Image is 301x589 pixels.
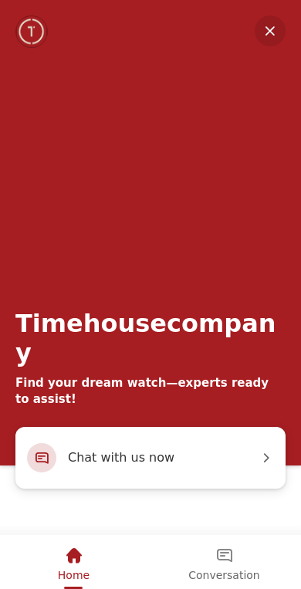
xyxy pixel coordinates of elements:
div: Timehousecompany [15,309,286,367]
div: Home [2,535,146,587]
span: Conversation [188,569,259,581]
span: Chat with us now [68,448,259,468]
div: Find your dream watch—experts ready to assist! [15,375,286,408]
div: Chat with us now [15,427,286,489]
div: Conversation [149,535,299,587]
span: Home [58,569,90,581]
em: Minimize [255,15,286,46]
img: Company logo [17,16,47,47]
